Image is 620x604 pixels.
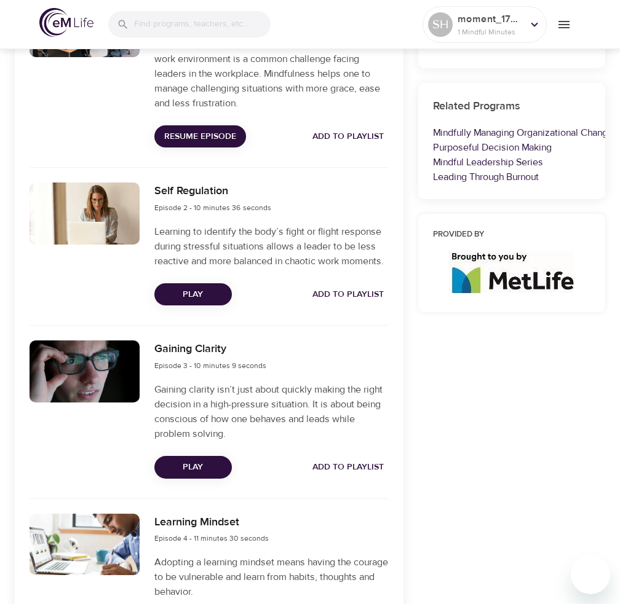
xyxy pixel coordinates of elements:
span: Episode 3 - 10 minutes 9 seconds [154,361,266,371]
p: Gaining clarity isn’t just about quickly making the right decision in a high-pressure situation. ... [154,382,389,441]
p: 1 Mindful Minutes [458,26,523,37]
span: Add to Playlist [312,287,384,302]
button: Play [154,283,232,306]
button: Add to Playlist [308,125,389,148]
span: Add to Playlist [312,129,384,144]
input: Find programs, teachers, etc... [134,11,271,37]
button: Play [154,456,232,479]
a: Leading Through Burnout [433,171,539,183]
span: Episode 4 - 11 minutes 30 seconds [154,533,269,543]
h6: Related Programs [433,98,590,116]
button: menu [547,7,581,41]
span: Episode 2 - 10 minutes 36 seconds [154,203,271,213]
p: Learning to identify the body’s fight or flight response during stressful situations allows a lea... [154,224,389,269]
button: Add to Playlist [308,283,389,306]
h6: Provided by [433,229,590,241]
p: Adopting a learning mindset means having the courage to be vulnerable and learn from habits, thou... [154,555,389,599]
iframe: Button to launch messaging window [571,555,610,594]
h6: Self Regulation [154,182,271,200]
a: Mindful Leadership Series [433,156,543,168]
h6: Gaining Clarity [154,340,266,358]
span: Play [164,460,222,475]
h6: Learning Mindset [154,514,269,531]
span: Play [164,287,222,302]
p: moment_1757599411 [458,12,523,26]
a: Mindfully Managing Organizational Change [433,127,613,139]
a: Purposeful Decision Making [433,141,552,154]
div: SH [428,12,453,37]
span: Add to Playlist [312,460,384,475]
img: logo_960%20v2.jpg [449,251,574,293]
img: logo [39,8,93,37]
span: Resume Episode [164,129,236,144]
button: Resume Episode [154,125,246,148]
p: Managing shifting priorities in a constantly changing work environment is a common challenge faci... [154,37,389,111]
button: Add to Playlist [308,456,389,479]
